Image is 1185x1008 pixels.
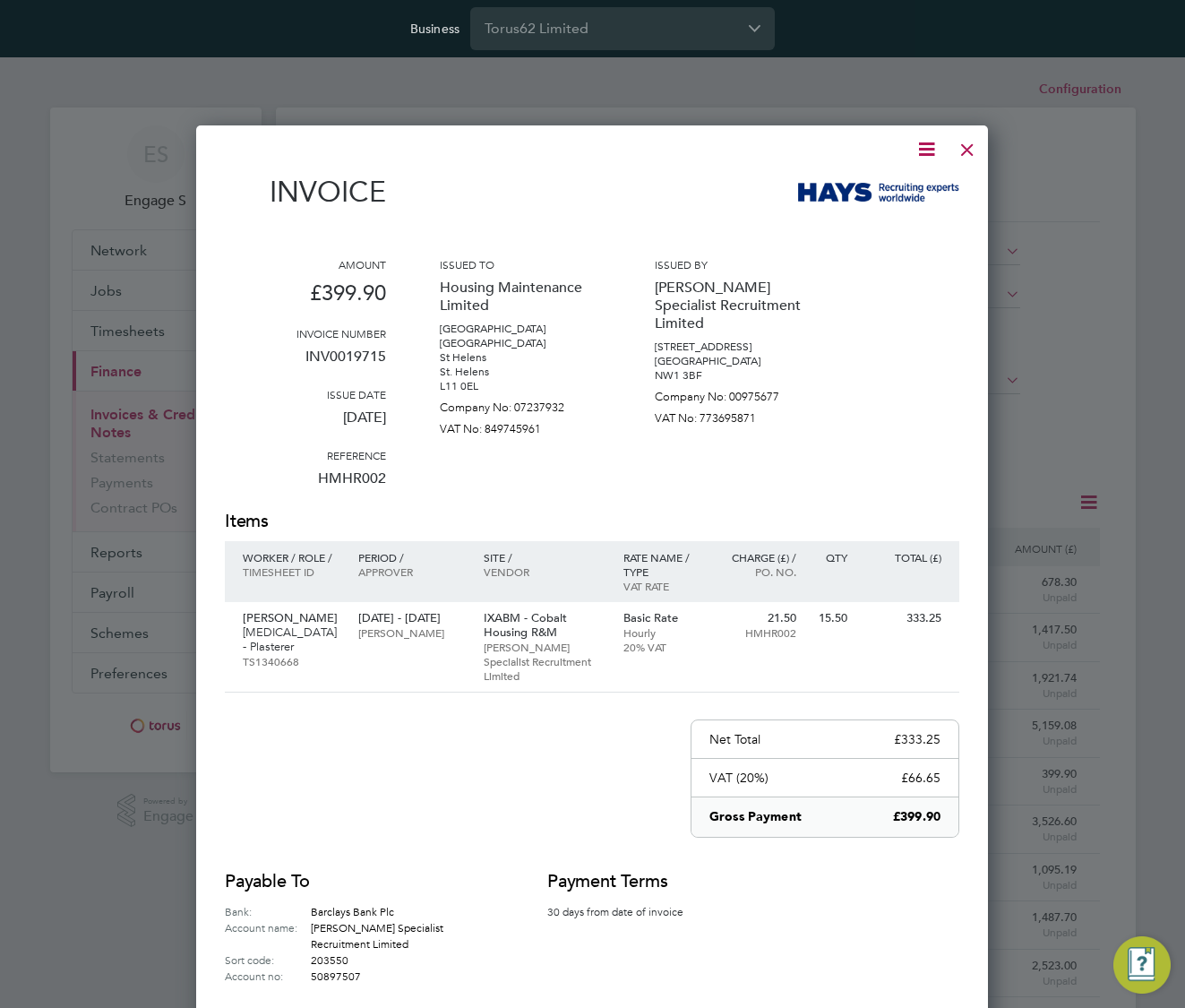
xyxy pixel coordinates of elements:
h2: Payment terms [547,869,708,894]
span: [PERSON_NAME] Specialist Recruitment Limited [311,920,443,951]
span: 203550 [311,952,348,967]
p: Gross Payment [709,808,802,826]
p: Housing Maintenance Limited [440,271,601,322]
p: Site / [484,550,605,564]
p: Po. No. [718,564,796,579]
h3: Reference [225,448,386,462]
p: £399.90 [225,271,386,326]
p: [GEOGRAPHIC_DATA] [655,354,816,368]
p: [GEOGRAPHIC_DATA] [440,322,601,336]
span: Barclays Bank Plc [311,904,394,918]
h3: Amount [225,257,386,271]
p: £66.65 [901,770,940,786]
p: Total (£) [865,550,941,564]
p: Company No: 07237932 [440,393,601,415]
p: VAT rate [623,579,701,593]
label: Account name: [225,919,311,952]
p: Vendor [484,564,605,579]
p: Period / [358,550,465,564]
label: Sort code: [225,952,311,968]
p: Net Total [709,731,760,747]
p: VAT No: 773695871 [655,404,816,426]
p: [GEOGRAPHIC_DATA] [440,336,601,350]
p: Approver [358,564,465,579]
p: St. Helens [440,365,601,379]
p: Hourly [623,625,701,640]
p: Company No: 00975677 [655,383,816,404]
p: Basic Rate [623,611,701,625]
span: 50897507 [311,969,361,983]
h3: Issued to [440,257,601,271]
p: [DATE] [225,401,386,448]
h2: Payable to [225,869,494,894]
p: HMHR002 [225,462,386,509]
p: VAT No: 849745961 [440,415,601,436]
img: hays-logo-remittance.png [798,183,959,202]
p: Timesheet ID [243,564,340,579]
p: £399.90 [893,808,940,826]
h3: Issued by [655,257,816,271]
p: 333.25 [865,611,941,625]
p: 21.50 [718,611,796,625]
p: TS1340668 [243,654,340,668]
p: £333.25 [894,731,940,747]
label: Bank: [225,903,311,919]
p: St Helens [440,350,601,365]
p: Worker / Role / [243,550,340,564]
p: 20% VAT [623,640,701,654]
p: [MEDICAL_DATA] - Plasterer [243,625,340,654]
h3: Issue date [225,387,386,401]
label: Account no: [225,968,311,984]
p: L11 0EL [440,379,601,393]
p: HMHR002 [718,625,796,640]
h2: Items [225,509,959,534]
p: IXABM - Cobalt Housing R&M [484,611,605,640]
h3: Invoice number [225,326,386,340]
p: QTY [814,550,847,564]
p: Charge (£) / [718,550,796,564]
p: NW1 3BF [655,368,816,383]
button: Engage Resource Center [1113,936,1171,994]
p: [PERSON_NAME] Specialist Recruitment Limited [655,271,816,340]
p: VAT (20%) [709,770,769,786]
label: Business [410,21,459,37]
p: [STREET_ADDRESS] [655,340,816,354]
p: INV0019715 [225,340,386,387]
p: 30 days from date of invoice [547,903,708,919]
p: 15.50 [814,611,847,625]
p: [DATE] - [DATE] [358,611,465,625]
p: [PERSON_NAME] Specialist Recruitment Limited [484,640,605,683]
p: [PERSON_NAME] [358,625,465,640]
p: [PERSON_NAME] [243,611,340,625]
h1: Invoice [225,175,386,209]
p: Rate name / type [623,550,701,579]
